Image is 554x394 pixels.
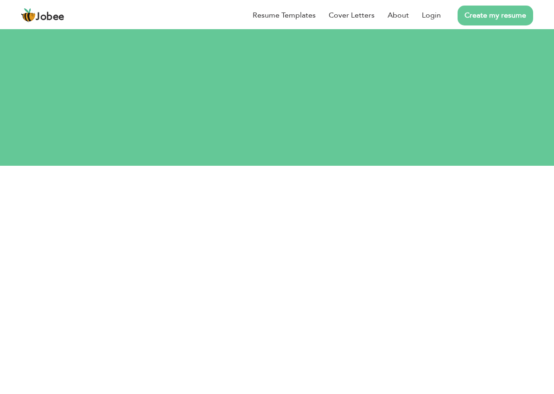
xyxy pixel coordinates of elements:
a: Resume Templates [253,10,316,21]
a: About [388,10,409,21]
a: Login [422,10,441,21]
a: Cover Letters [329,10,375,21]
img: jobee.io [21,8,36,23]
a: Create my resume [458,6,533,25]
span: Jobee [36,12,64,22]
a: Jobee [21,8,64,23]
